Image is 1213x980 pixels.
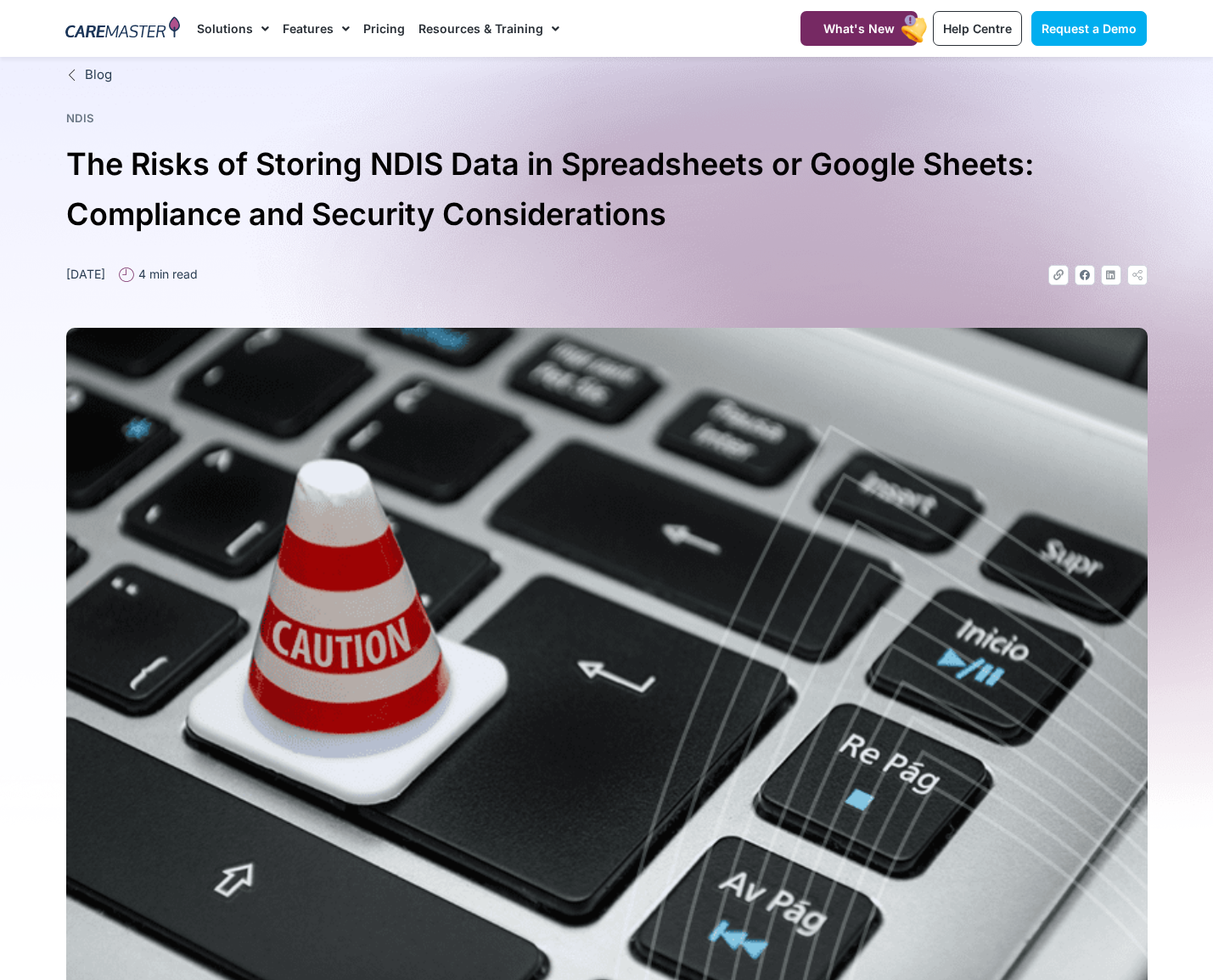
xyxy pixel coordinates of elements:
a: Request a Demo [1031,11,1147,46]
span: Blog [81,65,112,85]
h1: The Risks of Storing NDIS Data in Spreadsheets or Google Sheets: Compliance and Security Consider... [66,139,1148,239]
span: Request a Demo [1042,21,1137,36]
a: NDIS [66,111,94,125]
a: What's New [800,11,918,46]
span: Help Centre [943,21,1012,36]
time: [DATE] [66,267,105,281]
span: 4 min read [134,265,198,283]
img: CareMaster Logo [65,16,180,42]
a: Blog [66,65,1148,85]
span: What's New [823,21,895,36]
a: Help Centre [933,11,1022,46]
